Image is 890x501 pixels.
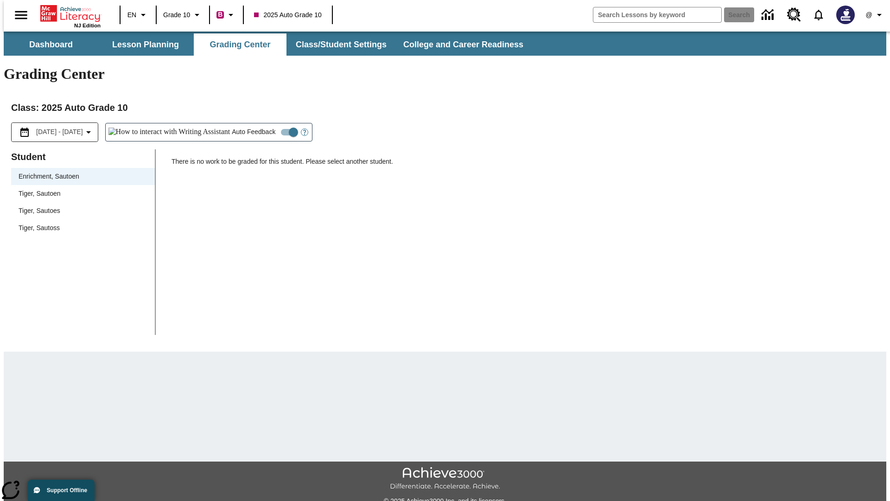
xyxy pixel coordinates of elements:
[782,2,807,27] a: Resource Center, Will open in new tab
[11,168,155,185] div: Enrichment, Sautoen
[47,487,87,494] span: Support Offline
[11,202,155,219] div: Tiger, Sautoes
[19,189,147,199] span: Tiger, Sautoen
[123,6,153,23] button: Language: EN, Select a language
[163,10,190,20] span: Grade 10
[288,33,394,56] button: Class/Student Settings
[11,185,155,202] div: Tiger, Sautoen
[865,10,872,20] span: @
[254,10,321,20] span: 2025 Auto Grade 10
[390,467,500,491] img: Achieve3000 Differentiate Accelerate Achieve
[593,7,721,22] input: search field
[19,223,147,233] span: Tiger, Sautoss
[11,100,879,115] h2: Class : 2025 Auto Grade 10
[4,32,886,56] div: SubNavbar
[40,4,101,23] a: Home
[860,6,890,23] button: Profile/Settings
[11,219,155,237] div: Tiger, Sautoss
[5,33,97,56] button: Dashboard
[232,127,275,137] span: Auto Feedback
[83,127,94,138] svg: Collapse Date Range Filter
[15,127,94,138] button: Select the date range menu item
[297,123,312,141] button: Open Help for Writing Assistant
[7,1,35,29] button: Open side menu
[194,33,286,56] button: Grading Center
[172,157,879,173] p: There is no work to be graded for this student. Please select another student.
[36,127,83,137] span: [DATE] - [DATE]
[4,65,886,83] h1: Grading Center
[831,3,860,27] button: Select a new avatar
[159,6,206,23] button: Grade: Grade 10, Select a grade
[19,206,147,216] span: Tiger, Sautoes
[213,6,240,23] button: Boost Class color is violet red. Change class color
[19,172,147,181] span: Enrichment, Sautoen
[74,23,101,28] span: NJ Edition
[396,33,531,56] button: College and Career Readiness
[28,480,95,501] button: Support Offline
[218,9,222,20] span: B
[807,3,831,27] a: Notifications
[4,33,532,56] div: SubNavbar
[836,6,855,24] img: Avatar
[127,10,136,20] span: EN
[99,33,192,56] button: Lesson Planning
[756,2,782,28] a: Data Center
[40,3,101,28] div: Home
[108,128,230,137] img: How to interact with Writing Assistant
[11,149,155,164] p: Student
